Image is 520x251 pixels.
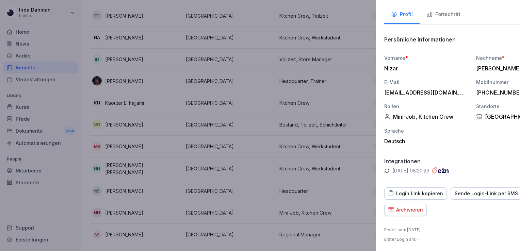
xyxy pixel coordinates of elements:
[420,6,467,24] button: Fortschritt
[384,236,419,242] p: Erster Login am :
[384,138,469,145] div: Deutsch
[391,11,413,18] div: Profil
[384,89,466,96] div: [EMAIL_ADDRESS][DOMAIN_NAME]
[384,204,427,216] button: Archivieren
[384,6,420,24] button: Profil
[384,103,469,110] div: Rollen
[384,65,466,72] div: Nizar
[417,237,419,242] span: –
[384,36,456,43] p: Persönliche informationen
[384,187,447,200] button: Login Link kopieren
[426,11,460,18] div: Fortschritt
[384,227,421,233] p: Erstellt am : [DATE]
[388,206,423,214] div: Archivieren
[384,79,469,86] div: E-Mail
[388,190,443,197] div: Login Link kopieren
[384,113,469,120] div: Mini-Job, Kitchen Crew
[432,167,449,174] img: e2n.png
[455,190,518,197] div: Sende Login-Link per SMS
[384,127,469,134] div: Sprache
[384,54,469,62] div: Vorname
[392,167,429,174] p: [DATE] 08:20:29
